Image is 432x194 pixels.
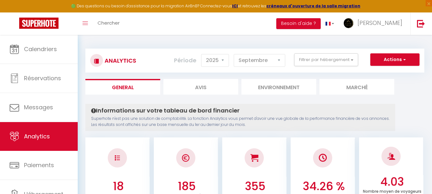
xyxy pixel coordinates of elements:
span: [PERSON_NAME] [357,19,402,27]
p: Superhote n'est pas une solution de comptabilité. La fonction Analytics vous permet d'avoir une v... [91,116,389,128]
h3: 185 [157,180,216,193]
li: Avis [163,79,238,95]
li: General [85,79,160,95]
a: ... [PERSON_NAME] [339,12,410,35]
span: Analytics [24,132,50,140]
li: Marché [319,79,394,95]
h3: 18 [89,180,148,193]
h3: Analytics [103,53,136,68]
h3: 34.26 % [294,180,353,193]
h3: 4.03 [362,175,422,189]
li: Environnement [241,79,316,95]
button: Besoin d'aide ? [276,18,321,29]
a: créneaux d'ouverture de la salle migration [266,3,360,9]
button: Actions [370,53,420,66]
label: Période [174,53,196,67]
span: Messages [24,103,53,111]
img: ... [344,18,353,28]
h3: 355 [225,180,285,193]
button: Filtrer par hébergement [294,53,358,66]
img: logout [417,19,425,27]
span: Chercher [98,19,120,26]
a: Chercher [93,12,124,35]
img: Super Booking [19,18,59,29]
span: Paiements [24,161,54,169]
a: ICI [232,3,238,9]
img: NO IMAGE [115,155,120,160]
h4: Informations sur votre tableau de bord financier [91,107,389,114]
span: Calendriers [24,45,57,53]
span: Réservations [24,74,61,82]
